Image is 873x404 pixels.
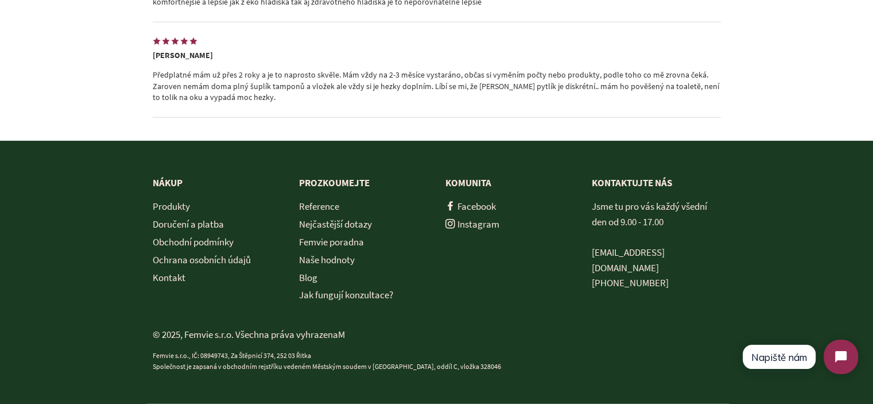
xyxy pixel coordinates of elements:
[732,330,868,384] iframe: Tidio Chat
[153,253,251,266] a: Ochrana osobních údajů
[153,327,721,343] p: © 2025, Femvie s.r.o. Všechna práva vyhrazenaM
[592,199,721,290] p: Jsme tu pro vás každý všední den od 9.00 - 17.00 [PHONE_NUMBER]
[153,218,224,230] a: Doručení a platba
[592,175,721,191] p: KONTAKTUJTE NÁS
[153,175,282,191] p: Nákup
[299,253,355,266] a: Naše hodnoty
[299,218,372,230] a: Nejčastější dotazy
[592,246,665,274] a: [EMAIL_ADDRESS][DOMAIN_NAME]
[153,271,185,284] a: Kontakt
[299,236,364,248] a: Femvie poradna
[299,271,317,284] a: Blog
[445,218,499,230] a: Instagram
[153,70,721,103] p: Předplatné mám už přes 2 roky a je to naprosto skvěle. Mám vždy na 2-3 měsíce vystaráno, občas si...
[153,236,234,248] a: Obchodní podmínky
[299,288,393,301] a: Jak fungují konzultace?
[153,50,213,60] span: [PERSON_NAME]
[153,351,721,372] p: Femvie s.r.o., IČ: 08949743, Za Štěpnicí 374, 252 03 Řitka Společnost je zapsaná v obchodním rejs...
[445,175,575,191] p: Komunita
[153,200,190,213] a: Produkty
[299,175,428,191] p: Prozkoumejte
[299,200,339,213] a: Reference
[445,200,496,213] a: Facebook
